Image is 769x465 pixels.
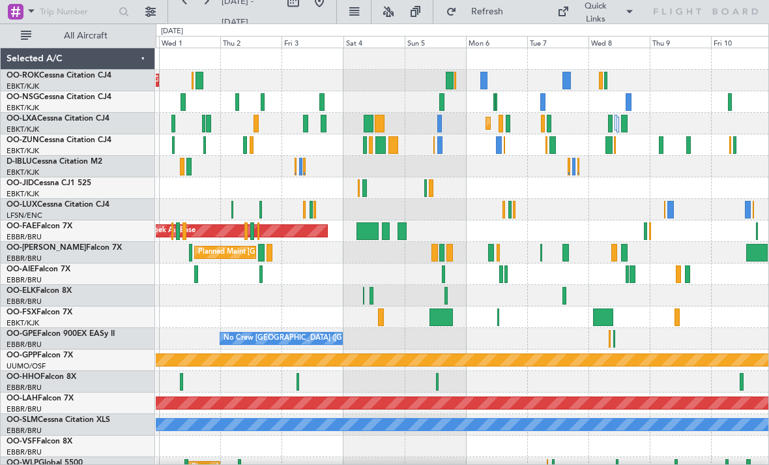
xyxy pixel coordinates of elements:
[7,373,76,381] a: OO-HHOFalcon 8X
[7,136,111,144] a: OO-ZUNCessna Citation CJ4
[7,308,72,316] a: OO-FSXFalcon 7X
[7,93,39,101] span: OO-NSG
[7,416,110,424] a: OO-SLMCessna Citation XLS
[7,115,109,123] a: OO-LXACessna Citation CJ4
[343,36,405,48] div: Sat 4
[7,416,38,424] span: OO-SLM
[7,287,36,295] span: OO-ELK
[650,36,711,48] div: Thu 9
[7,168,39,177] a: EBKT/KJK
[220,36,282,48] div: Thu 2
[7,158,32,166] span: D-IBLU
[7,438,36,445] span: OO-VSF
[7,352,73,359] a: OO-GPPFalcon 7X
[7,330,37,338] span: OO-GPE
[7,115,37,123] span: OO-LXA
[7,340,42,350] a: EBBR/BRU
[159,36,220,48] div: Wed 1
[7,72,39,80] span: OO-ROK
[7,265,70,273] a: OO-AIEFalcon 7X
[7,189,39,199] a: EBKT/KJK
[7,201,109,209] a: OO-LUXCessna Citation CJ4
[7,318,39,328] a: EBKT/KJK
[7,395,74,402] a: OO-LAHFalcon 7X
[7,244,122,252] a: OO-[PERSON_NAME]Falcon 7X
[7,265,35,273] span: OO-AIE
[440,1,518,22] button: Refresh
[466,36,527,48] div: Mon 6
[7,125,39,134] a: EBKT/KJK
[7,222,72,230] a: OO-FAEFalcon 7X
[7,179,91,187] a: OO-JIDCessna CJ1 525
[7,297,42,307] a: EBBR/BRU
[40,2,115,22] input: Trip Number
[7,146,39,156] a: EBKT/KJK
[7,93,111,101] a: OO-NSGCessna Citation CJ4
[527,36,588,48] div: Tue 7
[7,373,40,381] span: OO-HHO
[7,244,86,252] span: OO-[PERSON_NAME]
[7,72,111,80] a: OO-ROKCessna Citation CJ4
[7,103,39,113] a: EBKT/KJK
[224,329,442,348] div: No Crew [GEOGRAPHIC_DATA] ([GEOGRAPHIC_DATA] National)
[7,438,72,445] a: OO-VSFFalcon 8X
[7,275,42,285] a: EBBR/BRU
[405,36,466,48] div: Sun 5
[7,395,38,402] span: OO-LAH
[459,7,514,16] span: Refresh
[7,330,115,338] a: OO-GPEFalcon 900EX EASy II
[282,36,343,48] div: Fri 3
[7,158,102,166] a: D-IBLUCessna Citation M2
[7,287,72,295] a: OO-ELKFalcon 8X
[7,254,42,263] a: EBBR/BRU
[588,36,650,48] div: Wed 8
[7,361,46,371] a: UUMO/OSF
[7,352,37,359] span: OO-GPP
[7,211,42,220] a: LFSN/ENC
[551,1,641,22] button: Quick Links
[85,70,227,90] div: AOG Maint Kortrijk-[GEOGRAPHIC_DATA]
[7,404,42,414] a: EBBR/BRU
[7,383,42,393] a: EBBR/BRU
[198,243,434,262] div: Planned Maint [GEOGRAPHIC_DATA] ([GEOGRAPHIC_DATA] National)
[7,201,37,209] span: OO-LUX
[7,136,39,144] span: OO-ZUN
[7,82,39,91] a: EBKT/KJK
[7,426,42,436] a: EBBR/BRU
[34,31,138,40] span: All Aircraft
[14,25,141,46] button: All Aircraft
[7,447,42,457] a: EBBR/BRU
[7,308,36,316] span: OO-FSX
[489,113,641,133] div: Planned Maint Kortrijk-[GEOGRAPHIC_DATA]
[7,232,42,242] a: EBBR/BRU
[7,179,34,187] span: OO-JID
[7,222,36,230] span: OO-FAE
[161,26,183,37] div: [DATE]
